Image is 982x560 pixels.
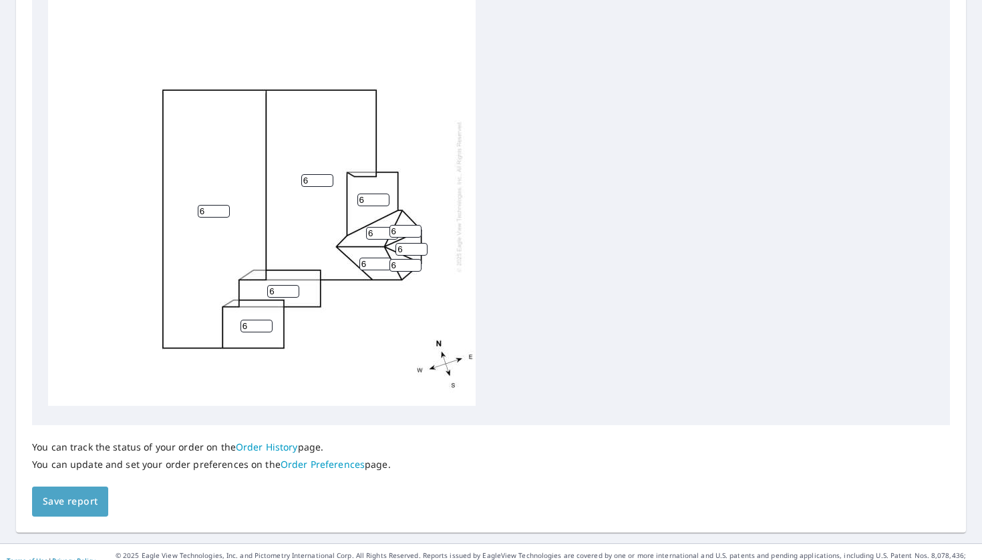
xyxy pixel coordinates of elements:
[32,459,391,471] p: You can update and set your order preferences on the page.
[236,441,298,453] a: Order History
[281,458,365,471] a: Order Preferences
[32,487,108,517] button: Save report
[43,493,98,510] span: Save report
[32,441,391,453] p: You can track the status of your order on the page.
